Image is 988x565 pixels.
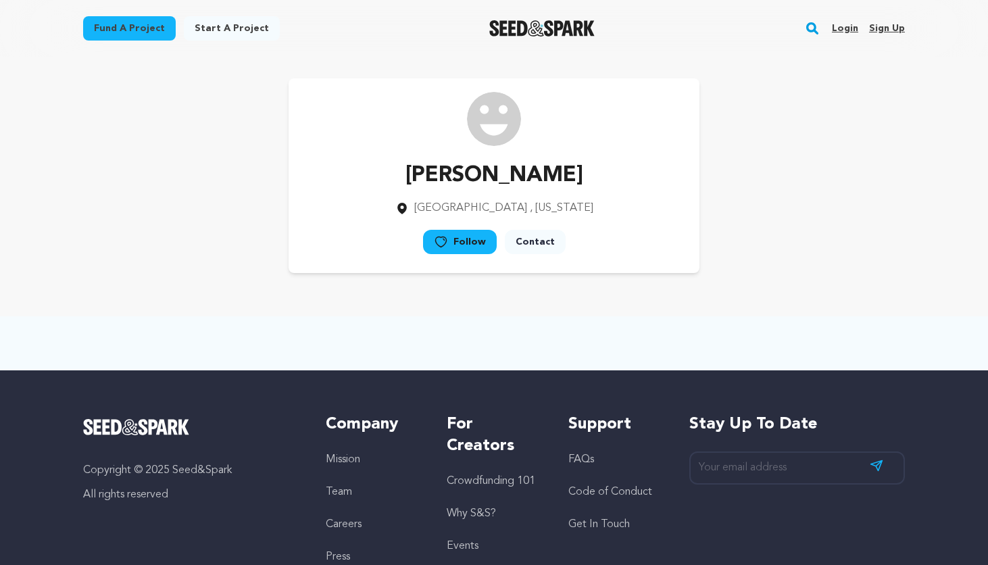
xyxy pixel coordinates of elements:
span: , [US_STATE] [530,203,593,214]
a: Why S&S? [447,508,496,519]
a: Start a project [184,16,280,41]
a: FAQs [568,454,594,465]
a: Press [326,551,350,562]
a: Careers [326,519,362,530]
img: /img/default-images/user/medium/user.png image [467,92,521,146]
a: Crowdfunding 101 [447,476,535,487]
a: Follow [423,230,497,254]
a: Team [326,487,352,497]
a: Fund a project [83,16,176,41]
p: All rights reserved [83,487,299,503]
input: Your email address [689,451,905,485]
a: Events [447,541,478,551]
a: Sign up [869,18,905,39]
h5: For Creators [447,414,541,457]
a: Seed&Spark Homepage [489,20,595,36]
a: Get In Touch [568,519,630,530]
h5: Support [568,414,662,435]
p: [PERSON_NAME] [395,159,593,192]
a: Contact [505,230,566,254]
img: Seed&Spark Logo Dark Mode [489,20,595,36]
h5: Stay up to date [689,414,905,435]
p: Copyright © 2025 Seed&Spark [83,462,299,478]
a: Code of Conduct [568,487,652,497]
a: Login [832,18,858,39]
img: Seed&Spark Logo [83,419,189,435]
a: Mission [326,454,360,465]
span: [GEOGRAPHIC_DATA] [414,203,527,214]
a: Seed&Spark Homepage [83,419,299,435]
h5: Company [326,414,420,435]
